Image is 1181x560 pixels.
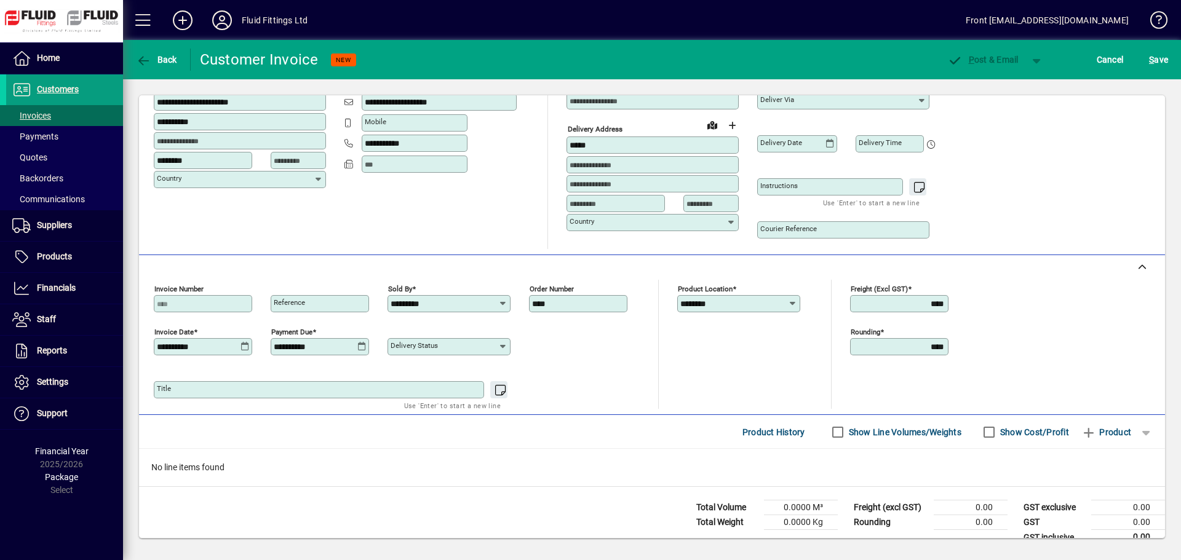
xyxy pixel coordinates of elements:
[6,398,123,429] a: Support
[1097,50,1124,69] span: Cancel
[37,377,68,387] span: Settings
[37,314,56,324] span: Staff
[678,285,733,293] mat-label: Product location
[859,138,902,147] mat-label: Delivery time
[1017,515,1091,530] td: GST
[1081,422,1131,442] span: Product
[1091,515,1165,530] td: 0.00
[12,132,58,141] span: Payments
[690,515,764,530] td: Total Weight
[139,449,1165,486] div: No line items found
[37,283,76,293] span: Financials
[6,242,123,272] a: Products
[35,446,89,456] span: Financial Year
[391,341,438,350] mat-label: Delivery status
[690,500,764,515] td: Total Volume
[45,472,78,482] span: Package
[133,49,180,71] button: Back
[764,500,838,515] td: 0.0000 M³
[760,181,798,190] mat-label: Instructions
[742,422,805,442] span: Product History
[157,384,171,393] mat-label: Title
[851,328,880,336] mat-label: Rounding
[760,95,794,104] mat-label: Deliver via
[6,147,123,168] a: Quotes
[6,367,123,398] a: Settings
[702,115,722,135] a: View on map
[336,56,351,64] span: NEW
[760,138,802,147] mat-label: Delivery date
[947,55,1019,65] span: ost & Email
[37,53,60,63] span: Home
[934,500,1008,515] td: 0.00
[1149,55,1154,65] span: S
[37,251,72,261] span: Products
[154,328,194,336] mat-label: Invoice date
[365,117,386,126] mat-label: Mobile
[6,126,123,147] a: Payments
[998,426,1069,438] label: Show Cost/Profit
[6,304,123,335] a: Staff
[404,398,501,412] mat-hint: Use 'Enter' to start a new line
[136,55,177,65] span: Back
[1091,500,1165,515] td: 0.00
[1017,500,1091,515] td: GST exclusive
[722,116,742,135] button: Choose address
[12,194,85,204] span: Communications
[969,55,974,65] span: P
[37,84,79,94] span: Customers
[1017,530,1091,545] td: GST inclusive
[1094,49,1127,71] button: Cancel
[966,10,1129,30] div: Front [EMAIL_ADDRESS][DOMAIN_NAME]
[274,298,305,307] mat-label: Reference
[154,285,204,293] mat-label: Invoice number
[934,515,1008,530] td: 0.00
[163,9,202,31] button: Add
[6,168,123,189] a: Backorders
[6,43,123,74] a: Home
[6,210,123,241] a: Suppliers
[848,500,934,515] td: Freight (excl GST)
[37,220,72,230] span: Suppliers
[12,111,51,120] span: Invoices
[846,426,961,438] label: Show Line Volumes/Weights
[848,515,934,530] td: Rounding
[37,408,68,418] span: Support
[1091,530,1165,545] td: 0.00
[388,285,412,293] mat-label: Sold by
[1146,49,1171,71] button: Save
[6,273,123,304] a: Financials
[1075,421,1137,443] button: Product
[242,10,308,30] div: Fluid Fittings Ltd
[271,328,312,336] mat-label: Payment due
[764,515,838,530] td: 0.0000 Kg
[6,105,123,126] a: Invoices
[6,189,123,210] a: Communications
[738,421,810,443] button: Product History
[851,285,908,293] mat-label: Freight (excl GST)
[823,195,920,210] mat-hint: Use 'Enter' to start a new line
[570,217,594,226] mat-label: Country
[200,50,319,69] div: Customer Invoice
[12,173,63,183] span: Backorders
[123,49,191,71] app-page-header-button: Back
[37,345,67,355] span: Reports
[1149,50,1168,69] span: ave
[760,224,817,233] mat-label: Courier Reference
[1141,2,1166,42] a: Knowledge Base
[941,49,1025,71] button: Post & Email
[157,174,181,183] mat-label: Country
[530,285,574,293] mat-label: Order number
[6,336,123,366] a: Reports
[12,152,47,162] span: Quotes
[202,9,242,31] button: Profile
